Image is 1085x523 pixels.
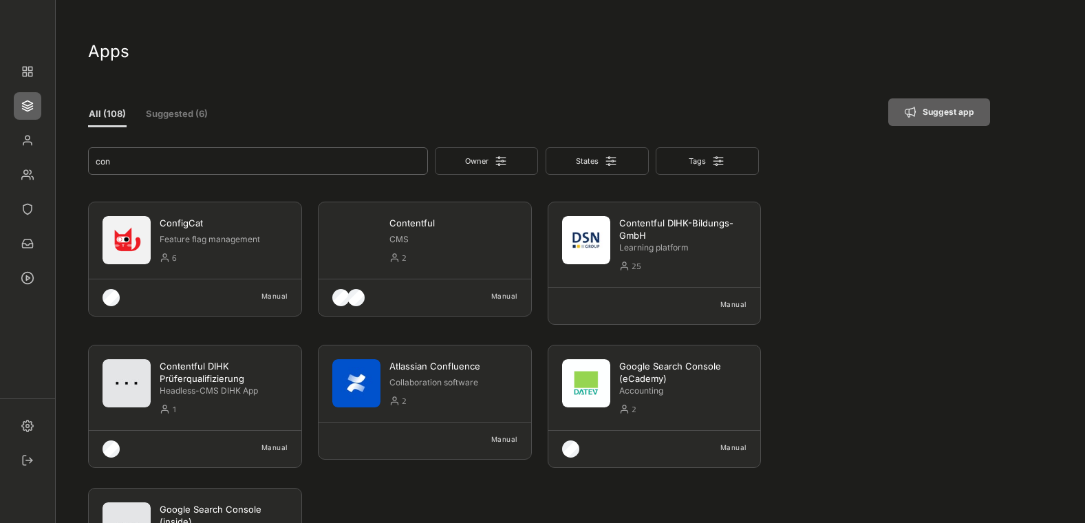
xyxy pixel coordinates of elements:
div: Apps [88,41,990,62]
div: Sign out [14,447,41,474]
div: Contentful DIHK Prüferqualifizierung [160,360,288,385]
div: Manual [231,440,288,454]
div: Google Search Console (eCademy) [619,360,747,385]
button: Suggest app [888,98,990,126]
div: 2 [632,402,747,418]
div: Members [14,127,41,154]
div: 2 [402,394,518,409]
div: Settings [14,412,41,440]
div: Overview [14,58,41,85]
div: ConfigCat [160,217,288,229]
div: Requests [14,230,41,257]
div: Contentful [389,217,518,229]
div: 6 [172,250,288,266]
div: eCademy GmbH - Frank Stingl [14,14,41,41]
div: Learning platform [619,242,747,254]
div: 1 [172,402,288,418]
div: 2 [402,250,518,266]
div: Feature flag management [160,234,288,246]
button: States [546,147,649,175]
div: Collaboration software [389,377,518,389]
div: Apps [14,92,41,120]
div: Manual [231,289,288,303]
div: CMS [389,234,518,246]
input: Search apps by name [88,147,428,175]
button: Tags [656,147,759,175]
div: Manual [461,432,517,446]
div: Workflows [14,264,41,292]
div: Accounting [619,385,747,397]
button: Suggested (6) [137,103,217,127]
button: Owner [435,147,538,175]
button: All (108) [88,103,127,127]
div: Compliance [14,195,41,223]
div: Headless-CMS DIHK App [160,385,288,397]
div: 25 [632,259,747,275]
div: Atlassian Confluence [389,360,518,372]
div: Manual [690,440,746,454]
div: Manual [461,289,517,303]
div: Manual [690,297,746,311]
div: Teams/Circles [14,161,41,189]
div: Contentful DIHK-Bildungs-GmbH [619,217,747,242]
